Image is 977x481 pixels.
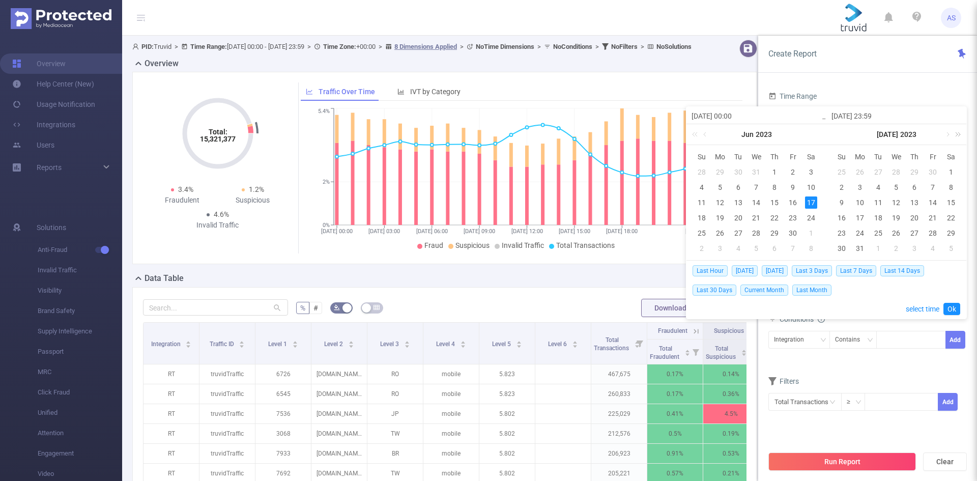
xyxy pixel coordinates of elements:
tspan: 15,321,377 [200,135,236,143]
span: Suspicious [455,241,490,249]
div: 17 [854,212,866,224]
div: 25 [696,227,708,239]
div: 21 [927,212,939,224]
div: 3 [805,166,817,178]
th: Mon [851,149,869,164]
th: Thu [905,149,924,164]
td: June 30, 2023 [784,225,802,241]
img: Protected Media [11,8,111,29]
span: Visibility [38,280,122,301]
div: 12 [890,196,902,209]
a: Help Center (New) [12,74,94,94]
i: icon: bar-chart [397,88,405,95]
td: July 21, 2023 [924,210,942,225]
div: 4 [872,181,884,193]
b: Time Zone: [323,43,356,50]
th: Mon [711,149,729,164]
td: June 24, 2023 [802,210,820,225]
td: July 29, 2023 [942,225,960,241]
td: July 11, 2023 [869,195,887,210]
div: 20 [732,212,744,224]
div: 11 [696,196,708,209]
tspan: [DATE] 15:00 [558,228,590,235]
a: Jun [740,124,755,145]
td: July 22, 2023 [942,210,960,225]
div: 5 [945,242,957,254]
td: July 15, 2023 [942,195,960,210]
h2: Data Table [145,272,184,285]
td: August 5, 2023 [942,241,960,256]
span: Supply Intelligence [38,321,122,342]
button: Run Report [768,452,916,471]
div: 9 [787,181,799,193]
td: July 30, 2023 [832,241,851,256]
th: Sun [832,149,851,164]
div: 25 [872,227,884,239]
span: IVT by Category [410,88,461,96]
button: Clear [923,452,967,471]
span: Last 7 Days [836,265,876,276]
a: Ok [943,303,960,315]
td: June 5, 2023 [711,180,729,195]
td: June 2, 2023 [784,164,802,180]
span: > [304,43,314,50]
span: Passport [38,342,122,362]
div: 1 [872,242,884,254]
tspan: [DATE] 06:00 [416,228,447,235]
tspan: 0% [323,222,330,229]
div: 26 [890,227,902,239]
td: August 3, 2023 [905,241,924,256]
td: May 30, 2023 [729,164,748,180]
span: Solutions [37,217,66,238]
td: July 3, 2023 [851,180,869,195]
span: Fr [924,152,942,161]
div: 21 [750,212,762,224]
th: Thu [765,149,784,164]
td: June 8, 2023 [765,180,784,195]
td: July 20, 2023 [905,210,924,225]
div: 2 [890,242,902,254]
td: June 11, 2023 [693,195,711,210]
div: 13 [732,196,744,209]
td: June 6, 2023 [729,180,748,195]
td: July 4, 2023 [869,180,887,195]
i: icon: down [820,337,826,344]
div: 8 [805,242,817,254]
span: Th [765,152,784,161]
tspan: Total: [208,128,227,136]
span: Th [905,152,924,161]
td: June 29, 2023 [905,164,924,180]
div: 4 [696,181,708,193]
div: 26 [854,166,866,178]
div: 16 [787,196,799,209]
div: 17 [805,196,817,209]
span: > [592,43,602,50]
tspan: 5.4% [318,108,330,115]
td: June 13, 2023 [729,195,748,210]
div: 30 [732,166,744,178]
td: July 6, 2023 [765,241,784,256]
div: 4 [927,242,939,254]
b: No Conditions [553,43,592,50]
td: July 8, 2023 [802,241,820,256]
td: July 17, 2023 [851,210,869,225]
td: July 26, 2023 [887,225,906,241]
span: Reports [37,163,62,172]
div: 2 [787,166,799,178]
a: 2023 [899,124,917,145]
div: 7 [787,242,799,254]
td: June 27, 2023 [869,164,887,180]
button: Add [945,331,965,349]
td: July 16, 2023 [832,210,851,225]
th: Sat [942,149,960,164]
span: Create Report [768,49,817,59]
tspan: [DATE] 09:00 [464,228,495,235]
span: 1.2% [249,185,264,193]
div: 5 [714,181,726,193]
span: Su [832,152,851,161]
div: 25 [836,166,848,178]
div: 2 [696,242,708,254]
span: Brand Safety [38,301,122,321]
div: 8 [945,181,957,193]
div: 28 [890,166,902,178]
